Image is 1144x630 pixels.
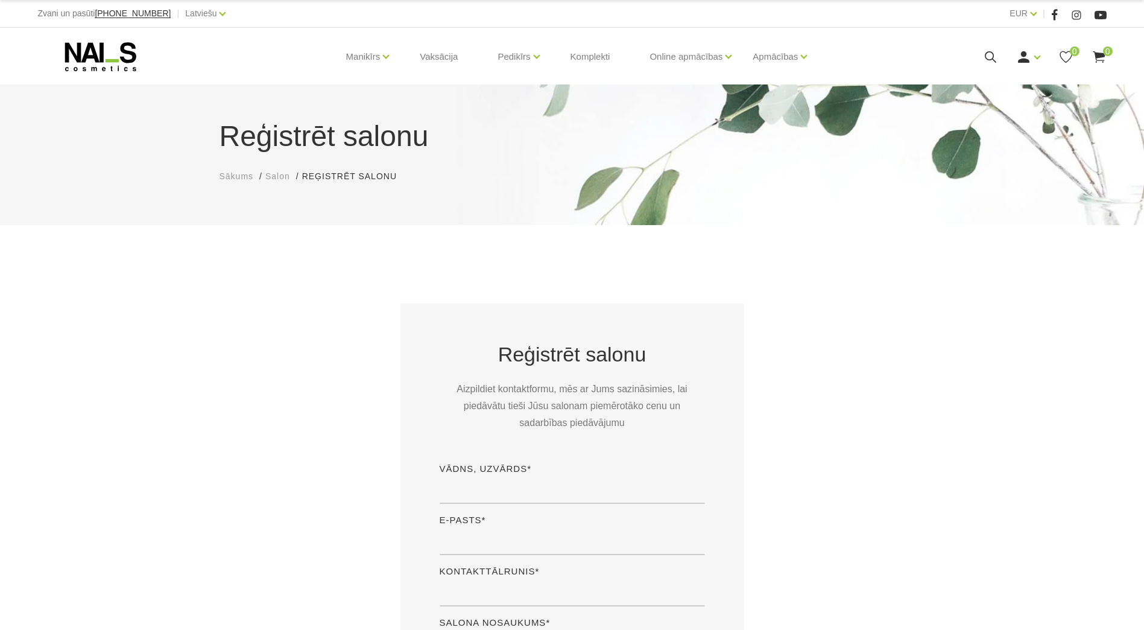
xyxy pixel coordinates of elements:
li: Reģistrēt salonu [302,170,409,183]
span: | [177,6,179,21]
label: E-pasts* [440,513,486,527]
h2: Reģistrēt salonu [440,340,705,369]
a: Online apmācības [649,33,722,81]
a: Sākums [220,170,254,183]
a: Latviešu [185,6,216,21]
a: Manikīrs [346,33,381,81]
a: Komplekti [561,28,620,86]
div: Zvani un pasūti [37,6,171,21]
a: Pedikīrs [498,33,530,81]
label: Salona nosaukums* [440,616,551,630]
a: 0 [1092,49,1107,65]
label: Vādns, uzvārds* [440,462,532,476]
label: Kontakttālrunis* [440,564,540,579]
a: Vaksācija [410,28,467,86]
span: 0 [1103,46,1113,56]
a: 0 [1058,49,1073,65]
span: [PHONE_NUMBER] [95,8,171,18]
h1: Reģistrēt salonu [220,115,925,158]
p: Aizpildiet kontaktformu, mēs ar Jums sazināsimies, lai piedāvātu tieši Jūsu salonam piemērotāko c... [440,381,705,431]
span: Sākums [220,171,254,181]
a: EUR [1010,6,1028,21]
span: | [1043,6,1045,21]
a: Apmācības [753,33,798,81]
a: Salon [265,170,290,183]
a: [PHONE_NUMBER] [95,9,171,18]
span: 0 [1070,46,1079,56]
span: Salon [265,171,290,181]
